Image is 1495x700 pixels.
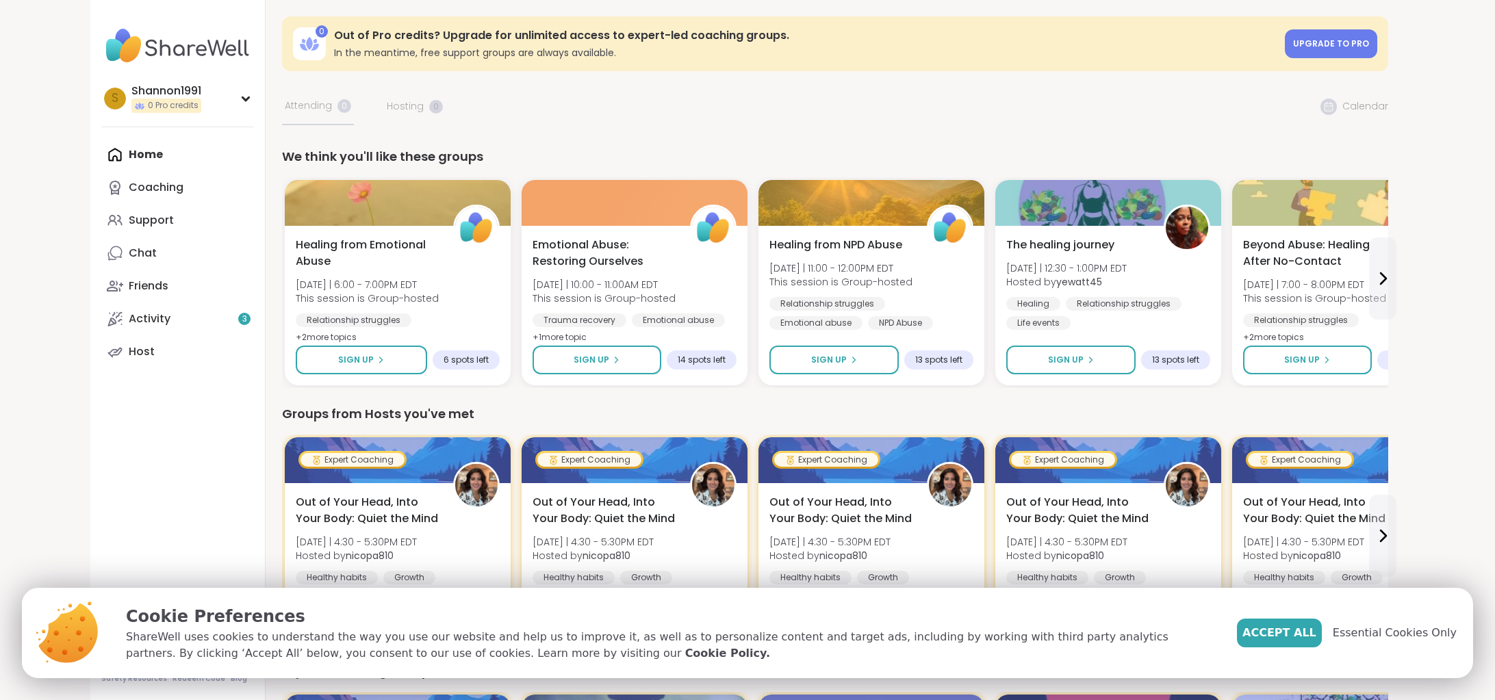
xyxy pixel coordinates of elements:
[338,354,374,366] span: Sign Up
[129,344,155,359] div: Host
[101,270,254,302] a: Friends
[1006,571,1088,584] div: Healthy habits
[1243,346,1372,374] button: Sign Up
[1006,316,1071,330] div: Life events
[346,549,394,562] b: nicopa810
[533,278,676,291] span: [DATE] | 10:00 - 11:00AM EDT
[148,100,199,112] span: 0 Pro credits
[1284,354,1320,366] span: Sign Up
[769,261,912,275] span: [DATE] | 11:00 - 12:00PM EDT
[172,674,225,684] a: Redeem Code
[129,180,183,195] div: Coaching
[296,278,439,291] span: [DATE] | 6:00 - 7:00PM EDT
[769,275,912,289] span: This session is Group-hosted
[129,278,168,294] div: Friends
[282,147,1388,166] div: We think you'll like these groups
[692,207,734,249] img: ShareWell
[685,645,770,662] a: Cookie Policy.
[1243,291,1386,305] span: This session is Group-hosted
[533,346,661,374] button: Sign Up
[1243,549,1364,562] span: Hosted by
[1285,29,1377,58] a: Upgrade to Pro
[769,535,891,549] span: [DATE] | 4:30 - 5:30PM EDT
[769,494,912,527] span: Out of Your Head, Into Your Body: Quiet the Mind
[316,25,328,38] div: 0
[1006,346,1136,374] button: Sign Up
[101,335,254,368] a: Host
[533,549,654,562] span: Hosted by
[282,404,1388,424] div: Groups from Hosts you've met
[131,83,201,99] div: Shannon1991
[857,571,909,584] div: Growth
[455,207,498,249] img: ShareWell
[1056,549,1104,562] b: nicopa810
[101,674,167,684] a: Safety Resources
[868,316,933,330] div: NPD Abuse
[129,246,157,261] div: Chat
[533,494,675,527] span: Out of Your Head, Into Your Body: Quiet the Mind
[1242,625,1316,641] span: Accept All
[1006,549,1127,562] span: Hosted by
[692,464,734,506] img: nicopa810
[296,313,411,327] div: Relationship struggles
[1006,275,1127,289] span: Hosted by
[537,453,641,467] div: Expert Coaching
[126,604,1215,629] p: Cookie Preferences
[1243,571,1325,584] div: Healthy habits
[1066,297,1181,311] div: Relationship struggles
[678,354,726,365] span: 14 spots left
[112,90,118,107] span: S
[1048,354,1084,366] span: Sign Up
[769,237,902,253] span: Healing from NPD Abuse
[1006,494,1149,527] span: Out of Your Head, Into Your Body: Quiet the Mind
[1152,354,1199,365] span: 13 spots left
[296,535,417,549] span: [DATE] | 4:30 - 5:30PM EDT
[1056,275,1102,289] b: yewatt45
[769,571,852,584] div: Healthy habits
[583,549,630,562] b: nicopa810
[296,291,439,305] span: This session is Group-hosted
[101,204,254,237] a: Support
[1166,207,1208,249] img: yewatt45
[296,346,427,374] button: Sign Up
[101,171,254,204] a: Coaching
[769,297,885,311] div: Relationship struggles
[301,453,405,467] div: Expert Coaching
[915,354,962,365] span: 13 spots left
[533,291,676,305] span: This session is Group-hosted
[296,549,417,562] span: Hosted by
[101,302,254,335] a: Activity3
[1237,619,1322,647] button: Accept All
[1243,535,1364,549] span: [DATE] | 4:30 - 5:30PM EDT
[1006,535,1127,549] span: [DATE] | 4:30 - 5:30PM EDT
[620,571,672,584] div: Growth
[533,571,615,584] div: Healthy habits
[1166,464,1208,506] img: nicopa810
[819,549,867,562] b: nicopa810
[929,464,971,506] img: nicopa810
[1006,297,1060,311] div: Healing
[101,22,254,70] img: ShareWell Nav Logo
[774,453,878,467] div: Expert Coaching
[533,313,626,327] div: Trauma recovery
[1006,261,1127,275] span: [DATE] | 12:30 - 1:00PM EDT
[1243,313,1359,327] div: Relationship struggles
[632,313,725,327] div: Emotional abuse
[334,28,1277,43] h3: Out of Pro credits? Upgrade for unlimited access to expert-led coaching groups.
[1293,549,1341,562] b: nicopa810
[1243,278,1386,291] span: [DATE] | 7:00 - 8:00PM EDT
[1331,571,1383,584] div: Growth
[334,46,1277,60] h3: In the meantime, free support groups are always available.
[1293,38,1369,49] span: Upgrade to Pro
[242,313,247,325] span: 3
[1011,453,1115,467] div: Expert Coaching
[1248,453,1352,467] div: Expert Coaching
[126,629,1215,662] p: ShareWell uses cookies to understand the way you use our website and help us to improve it, as we...
[769,316,862,330] div: Emotional abuse
[231,674,247,684] a: Blog
[296,494,438,527] span: Out of Your Head, Into Your Body: Quiet the Mind
[929,207,971,249] img: ShareWell
[769,549,891,562] span: Hosted by
[1333,625,1457,641] span: Essential Cookies Only
[129,311,170,326] div: Activity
